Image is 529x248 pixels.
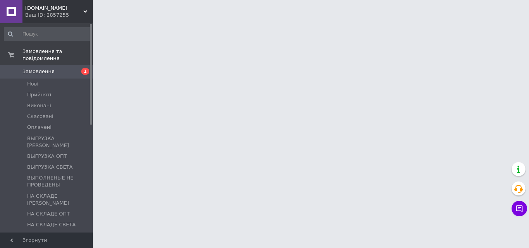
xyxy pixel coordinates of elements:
[25,5,83,12] span: Mir-kosmetik.com.ua
[81,68,89,75] span: 1
[22,48,93,62] span: Замовлення та повідомлення
[27,164,73,171] span: ВЫГРУЗКА СВЕТА
[25,12,93,19] div: Ваш ID: 2857255
[27,91,51,98] span: Прийняті
[22,68,55,75] span: Замовлення
[512,201,527,216] button: Чат з покупцем
[27,210,70,217] span: НА СКЛАДЕ ОПТ
[27,102,51,109] span: Виконані
[4,27,91,41] input: Пошук
[27,193,91,207] span: НА СКЛАДЕ [PERSON_NAME]
[27,135,91,149] span: ВЫГРУЗКА [PERSON_NAME]
[27,174,91,188] span: ВЫПОЛНЕНЫЕ НЕ ПРОВЕДЕНЫ
[27,221,76,228] span: НА СКЛАДЕ СВЕТА
[27,153,67,160] span: ВЫГРУЗКА ОПТ
[27,124,52,131] span: Оплачені
[27,80,38,87] span: Нові
[27,113,53,120] span: Скасовані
